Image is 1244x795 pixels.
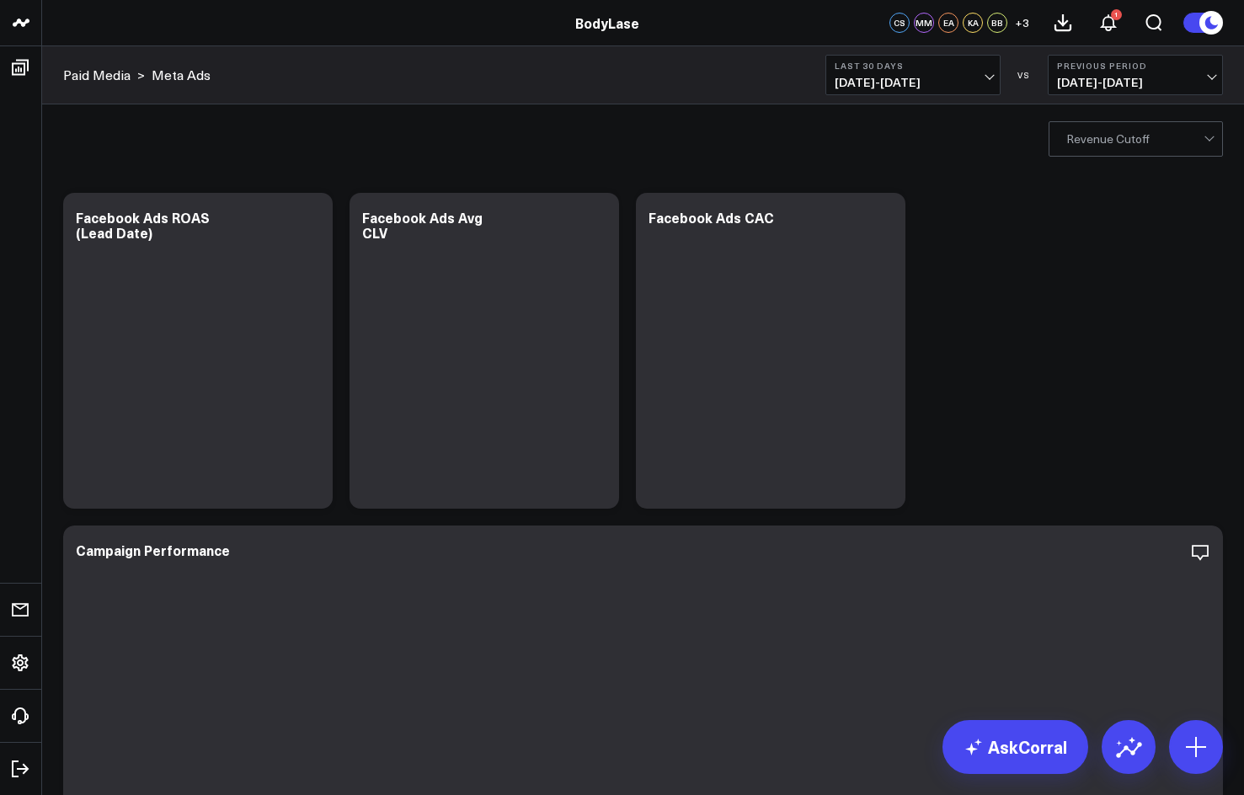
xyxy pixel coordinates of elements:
[942,720,1088,774] a: AskCorral
[889,13,910,33] div: CS
[835,76,991,89] span: [DATE] - [DATE]
[152,66,211,84] a: Meta Ads
[649,208,774,227] div: Facebook Ads CAC
[1111,9,1122,20] div: 1
[1012,13,1032,33] button: +3
[1048,55,1223,95] button: Previous Period[DATE]-[DATE]
[1057,76,1214,89] span: [DATE] - [DATE]
[362,208,483,242] div: Facebook Ads Avg CLV
[938,13,958,33] div: EA
[1009,70,1039,80] div: VS
[76,208,210,242] div: Facebook Ads ROAS (Lead Date)
[575,13,639,32] a: BodyLase
[914,13,934,33] div: MM
[76,541,230,559] div: Campaign Performance
[825,55,1001,95] button: Last 30 Days[DATE]-[DATE]
[63,66,131,84] a: Paid Media
[1057,61,1214,71] b: Previous Period
[1015,17,1029,29] span: + 3
[63,66,145,84] div: >
[835,61,991,71] b: Last 30 Days
[963,13,983,33] div: KA
[987,13,1007,33] div: BB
